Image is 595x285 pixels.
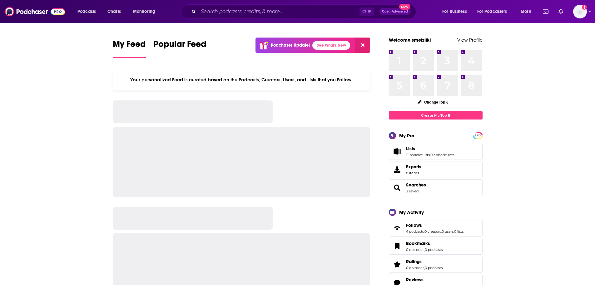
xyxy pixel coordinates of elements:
[198,7,359,17] input: Search podcasts, credits, & more...
[573,5,587,18] span: Logged in as smeizlik
[133,7,155,16] span: Monitoring
[442,229,454,234] a: 0 users
[406,247,424,252] a: 0 episodes
[425,266,443,270] a: 0 podcasts
[399,209,424,215] div: My Activity
[391,165,404,174] span: Exports
[477,7,507,16] span: For Podcasters
[406,182,426,188] a: Searches
[153,39,206,58] a: Popular Feed
[359,8,374,16] span: Ctrl K
[414,98,453,106] button: Change Top 8
[406,277,424,282] span: Reviews
[399,4,410,10] span: New
[406,259,422,264] span: Ratings
[113,69,370,90] div: Your personalized Feed is curated based on the Podcasts, Creators, Users, and Lists that you Follow.
[399,133,414,139] div: My Pro
[424,247,425,252] span: ,
[379,8,411,15] button: Open AdvancedNew
[391,224,404,232] a: Follows
[389,37,431,43] a: Welcome smeizlik!
[406,222,464,228] a: Follows
[425,247,443,252] a: 0 podcasts
[389,161,483,178] a: Exports
[521,7,531,16] span: More
[5,6,65,18] img: Podchaser - Follow, Share and Rate Podcasts
[424,266,425,270] span: ,
[406,146,454,151] a: Lists
[382,10,408,13] span: Open Advanced
[389,143,483,160] span: Lists
[424,229,441,234] a: 0 creators
[406,171,421,175] span: 8 items
[406,259,443,264] a: Ratings
[454,229,464,234] a: 0 lists
[556,6,566,17] a: Show notifications dropdown
[406,164,421,170] span: Exports
[389,256,483,273] span: Ratings
[406,241,443,246] a: Bookmarks
[129,7,163,17] button: open menu
[430,153,430,157] span: ,
[391,183,404,192] a: Searches
[406,189,419,193] a: 3 saved
[389,111,483,120] a: Create My Top 8
[474,133,482,138] a: PRO
[540,6,551,17] a: Show notifications dropdown
[406,146,415,151] span: Lists
[438,7,475,17] button: open menu
[457,37,483,43] a: View Profile
[406,266,424,270] a: 0 episodes
[391,147,404,156] a: Lists
[516,7,539,17] button: open menu
[389,179,483,196] span: Searches
[113,39,146,58] a: My Feed
[103,7,125,17] a: Charts
[424,229,424,234] span: ,
[573,5,587,18] img: User Profile
[406,222,422,228] span: Follows
[271,43,310,48] p: Podchaser Update!
[113,39,146,53] span: My Feed
[582,5,587,10] svg: Add a profile image
[442,7,467,16] span: For Business
[389,238,483,255] span: Bookmarks
[406,229,424,234] a: 4 podcasts
[430,153,454,157] a: 0 episode lists
[107,7,121,16] span: Charts
[406,153,430,157] a: 11 podcast lists
[187,4,422,19] div: Search podcasts, credits, & more...
[573,5,587,18] button: Show profile menu
[312,41,350,50] a: See What's New
[441,229,442,234] span: ,
[153,39,206,53] span: Popular Feed
[389,220,483,237] span: Follows
[391,242,404,251] a: Bookmarks
[73,7,104,17] button: open menu
[473,7,516,17] button: open menu
[406,241,430,246] span: Bookmarks
[77,7,96,16] span: Podcasts
[391,260,404,269] a: Ratings
[406,277,443,282] a: Reviews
